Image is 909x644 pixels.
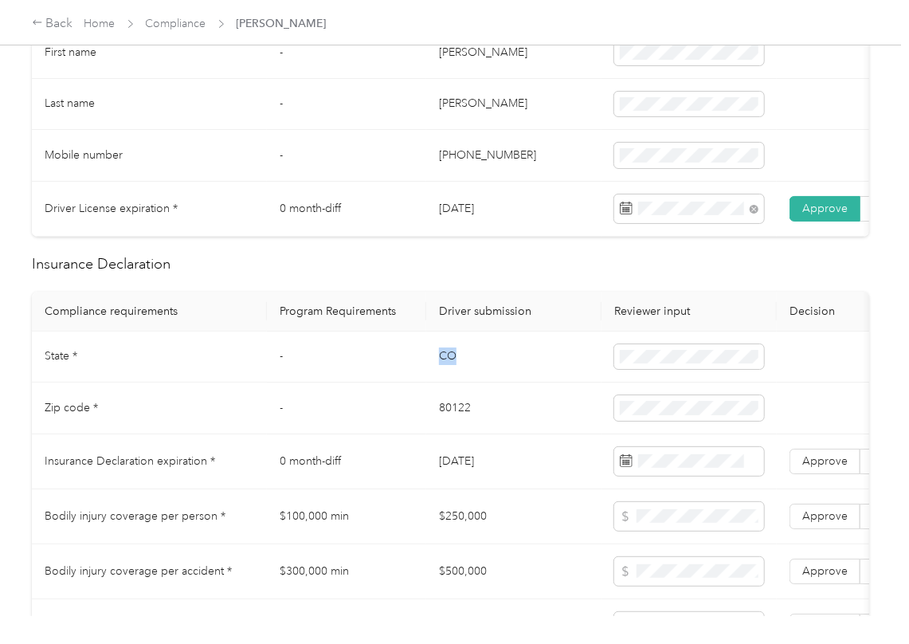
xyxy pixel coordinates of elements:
[32,434,267,489] td: Insurance Declaration expiration *
[267,292,426,332] th: Program Requirements
[426,489,601,544] td: $250,000
[32,79,267,131] td: Last name
[426,27,601,79] td: [PERSON_NAME]
[426,292,601,332] th: Driver submission
[426,383,601,434] td: 80122
[426,332,601,383] td: CO
[267,79,426,131] td: -
[802,564,848,578] span: Approve
[45,349,77,363] span: State *
[802,202,848,215] span: Approve
[45,401,98,414] span: Zip code *
[32,14,73,33] div: Back
[45,202,178,215] span: Driver License expiration *
[426,434,601,489] td: [DATE]
[820,555,909,644] iframe: Everlance-gr Chat Button Frame
[267,182,426,237] td: 0 month-diff
[267,332,426,383] td: -
[267,489,426,544] td: $100,000 min
[45,96,95,110] span: Last name
[45,45,96,59] span: First name
[802,509,848,523] span: Approve
[267,27,426,79] td: -
[237,15,327,32] span: [PERSON_NAME]
[146,17,206,30] a: Compliance
[84,17,116,30] a: Home
[32,182,267,237] td: Driver License expiration *
[32,489,267,544] td: Bodily injury coverage per person *
[426,544,601,599] td: $500,000
[32,130,267,182] td: Mobile number
[32,253,869,275] h2: Insurance Declaration
[32,332,267,383] td: State *
[267,434,426,489] td: 0 month-diff
[32,383,267,434] td: Zip code *
[32,544,267,599] td: Bodily injury coverage per accident *
[45,509,225,523] span: Bodily injury coverage per person *
[267,130,426,182] td: -
[426,130,601,182] td: [PHONE_NUMBER]
[267,544,426,599] td: $300,000 min
[45,454,215,468] span: Insurance Declaration expiration *
[601,292,777,332] th: Reviewer input
[426,182,601,237] td: [DATE]
[32,292,267,332] th: Compliance requirements
[426,79,601,131] td: [PERSON_NAME]
[802,454,848,468] span: Approve
[267,383,426,434] td: -
[32,27,267,79] td: First name
[45,564,232,578] span: Bodily injury coverage per accident *
[45,148,123,162] span: Mobile number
